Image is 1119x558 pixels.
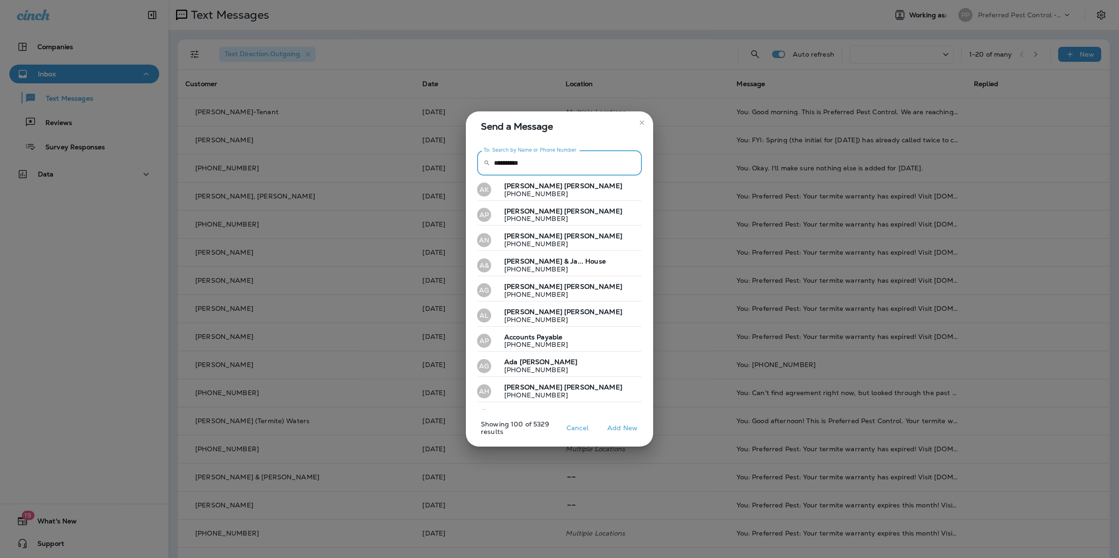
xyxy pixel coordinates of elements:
[564,408,622,417] span: [PERSON_NAME]
[477,258,491,272] div: A&
[564,308,622,316] span: [PERSON_NAME]
[477,308,491,323] div: AL
[477,359,491,373] div: AG
[504,383,562,391] span: [PERSON_NAME]
[477,381,642,402] button: AH[PERSON_NAME] [PERSON_NAME][PHONE_NUMBER]
[477,255,642,276] button: A&[PERSON_NAME] & Ja... House[PHONE_NUMBER]
[497,316,622,323] p: [PHONE_NUMBER]
[564,207,622,215] span: [PERSON_NAME]
[462,420,560,443] p: Showing 100 of 5329 results
[504,408,562,417] span: [PERSON_NAME]
[634,115,649,130] button: close
[560,421,595,435] button: Cancel
[477,409,491,423] div: AL
[477,183,491,197] div: AK
[504,358,517,366] span: Ada
[564,282,622,291] span: [PERSON_NAME]
[564,383,622,391] span: [PERSON_NAME]
[504,232,562,240] span: [PERSON_NAME]
[477,208,491,222] div: AP
[497,341,568,348] p: [PHONE_NUMBER]
[504,257,583,265] span: [PERSON_NAME] & Ja...
[504,207,562,215] span: [PERSON_NAME]
[504,333,535,341] span: Accounts
[477,305,642,327] button: AL[PERSON_NAME] [PERSON_NAME][PHONE_NUMBER]
[585,257,606,265] span: House
[477,330,642,352] button: APAccounts Payable[PHONE_NUMBER]
[564,232,622,240] span: [PERSON_NAME]
[477,205,642,226] button: AP[PERSON_NAME] [PERSON_NAME][PHONE_NUMBER]
[520,358,578,366] span: [PERSON_NAME]
[564,182,622,190] span: [PERSON_NAME]
[477,384,491,398] div: AH
[477,283,491,297] div: AG
[477,355,642,377] button: AGAda [PERSON_NAME][PHONE_NUMBER]
[477,229,642,251] button: AN[PERSON_NAME] [PERSON_NAME][PHONE_NUMBER]
[497,215,622,222] p: [PHONE_NUMBER]
[477,280,642,301] button: AG[PERSON_NAME] [PERSON_NAME][PHONE_NUMBER]
[497,265,606,273] p: [PHONE_NUMBER]
[537,333,562,341] span: Payable
[484,147,577,154] label: To: Search by Name or Phone Number
[477,179,642,201] button: AK[PERSON_NAME] [PERSON_NAME][PHONE_NUMBER]
[477,406,642,427] button: AL[PERSON_NAME] [PERSON_NAME][PHONE_NUMBER]
[477,334,491,348] div: AP
[504,182,562,190] span: [PERSON_NAME]
[504,282,562,291] span: [PERSON_NAME]
[603,421,642,435] button: Add New
[477,233,491,247] div: AN
[497,391,622,399] p: [PHONE_NUMBER]
[497,240,622,248] p: [PHONE_NUMBER]
[497,291,622,298] p: [PHONE_NUMBER]
[497,366,577,374] p: [PHONE_NUMBER]
[497,190,622,198] p: [PHONE_NUMBER]
[481,119,642,134] span: Send a Message
[504,308,562,316] span: [PERSON_NAME]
